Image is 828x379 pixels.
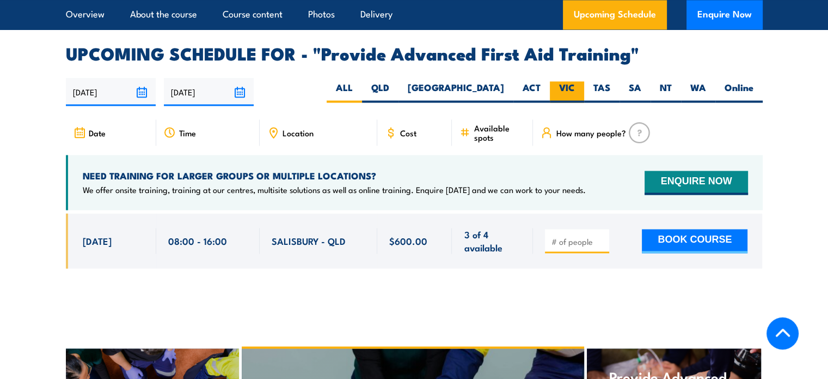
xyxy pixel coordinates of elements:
label: NT [651,81,681,103]
label: ALL [327,81,362,103]
label: TAS [584,81,620,103]
input: To date [164,78,254,106]
span: How many people? [556,128,625,137]
p: We offer onsite training, training at our centres, multisite solutions as well as online training... [83,184,586,195]
span: 08:00 - 16:00 [168,234,227,247]
label: QLD [362,81,398,103]
label: ACT [513,81,550,103]
span: Time [179,128,196,137]
label: VIC [550,81,584,103]
span: Location [283,128,314,137]
label: [GEOGRAPHIC_DATA] [398,81,513,103]
span: Date [89,128,106,137]
span: $600.00 [389,234,427,247]
label: Online [715,81,763,103]
span: [DATE] [83,234,112,247]
span: Cost [400,128,416,137]
label: SA [620,81,651,103]
button: BOOK COURSE [642,229,747,253]
label: WA [681,81,715,103]
span: Available spots [474,123,525,142]
span: SALISBURY - QLD [272,234,346,247]
button: ENQUIRE NOW [645,171,747,195]
input: # of people [551,236,605,247]
span: 3 of 4 available [464,228,521,254]
h4: NEED TRAINING FOR LARGER GROUPS OR MULTIPLE LOCATIONS? [83,170,586,182]
input: From date [66,78,156,106]
h2: UPCOMING SCHEDULE FOR - "Provide Advanced First Aid Training" [66,45,763,61]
